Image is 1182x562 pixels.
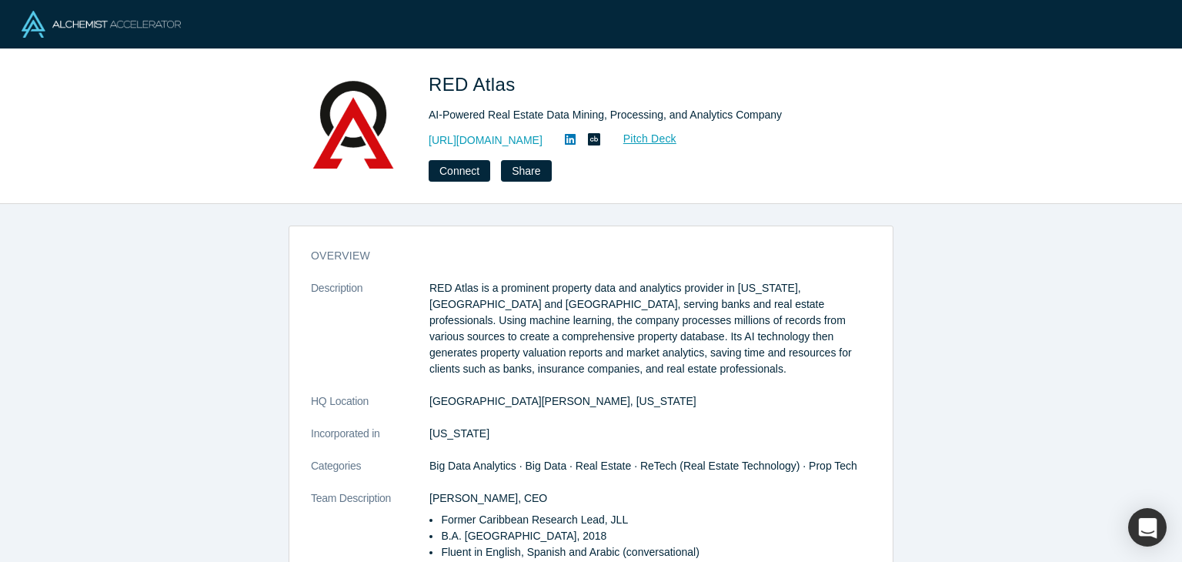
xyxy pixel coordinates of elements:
[299,71,407,179] img: RED Atlas's Logo
[501,160,551,182] button: Share
[429,426,871,442] dd: [US_STATE]
[429,107,860,123] div: AI-Powered Real Estate Data Mining, Processing, and Analytics Company
[311,393,429,426] dt: HQ Location
[311,280,429,393] dt: Description
[429,132,543,149] a: [URL][DOMAIN_NAME]
[429,490,871,507] p: [PERSON_NAME], CEO
[311,248,850,264] h3: overview
[429,74,521,95] span: RED Atlas
[22,11,181,38] img: Alchemist Logo
[441,544,871,560] li: Fluent in English, Spanish and Arabic (conversational)
[429,280,871,377] p: RED Atlas is a prominent property data and analytics provider in [US_STATE], [GEOGRAPHIC_DATA] an...
[311,458,429,490] dt: Categories
[311,426,429,458] dt: Incorporated in
[606,130,677,148] a: Pitch Deck
[441,512,871,528] li: Former Caribbean Research Lead, JLL
[429,460,857,472] span: Big Data Analytics · Big Data · Real Estate · ReTech (Real Estate Technology) · Prop Tech
[429,393,871,410] dd: [GEOGRAPHIC_DATA][PERSON_NAME], [US_STATE]
[441,528,871,544] li: B.A. [GEOGRAPHIC_DATA], 2018
[429,160,490,182] button: Connect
